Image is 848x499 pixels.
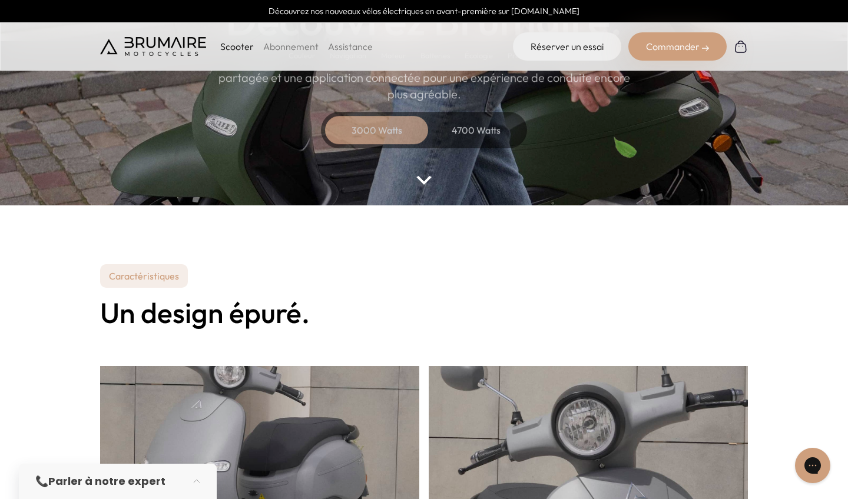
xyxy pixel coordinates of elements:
p: Scooter [220,39,254,54]
img: arrow-bottom.png [416,176,432,185]
p: Caractéristiques [100,264,188,288]
div: 4700 Watts [429,116,523,144]
a: Réserver un essai [513,32,621,61]
p: Deux batteries portables, un moteur électrique puissant, une clé numérique partagée et une applic... [218,53,630,102]
h2: Un design épuré. [100,297,748,328]
div: Commander [628,32,727,61]
a: Assistance [328,41,373,52]
img: Panier [734,39,748,54]
iframe: Gorgias live chat messenger [789,444,836,487]
a: Abonnement [263,41,319,52]
div: 3000 Watts [330,116,424,144]
img: right-arrow-2.png [702,45,709,52]
img: Brumaire Motocycles [100,37,206,56]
